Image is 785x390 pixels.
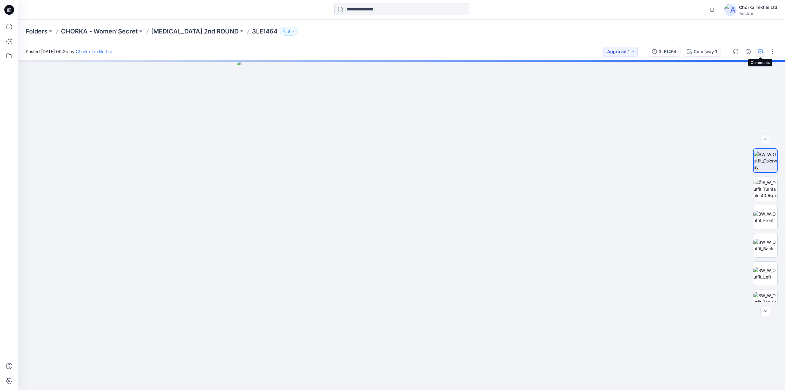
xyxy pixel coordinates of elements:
p: 3LE1464 [252,27,278,36]
p: 8 [288,28,290,35]
img: avatar [724,4,737,16]
img: BW_W_Outfit_Top_CloseUp [753,292,777,312]
a: CHORKA - Women'Secret [61,27,138,36]
button: 8 [280,27,298,36]
div: 3LE1464 [659,48,676,55]
img: BW_W_Outfit_Front [753,211,777,224]
img: BW_W_Outfit_Left [753,267,777,280]
button: Details [743,47,753,57]
span: Posted [DATE] 09:25 by [26,48,113,55]
a: [MEDICAL_DATA] 2nd ROUND [151,27,239,36]
button: 3LE1464 [648,47,680,57]
img: BW_W_Outfit_Back [753,239,777,252]
a: Chorka Textile Ltd [76,49,113,54]
img: BW_W_Outfit_Colorway [754,151,777,170]
div: Chorka Textile Ltd [739,4,777,11]
div: Colorway 1 [694,48,717,55]
img: BW_W_Outfit_Turntable 4096px [753,179,777,199]
div: Tendam [739,11,777,16]
button: Colorway 1 [683,47,721,57]
a: Folders [26,27,48,36]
